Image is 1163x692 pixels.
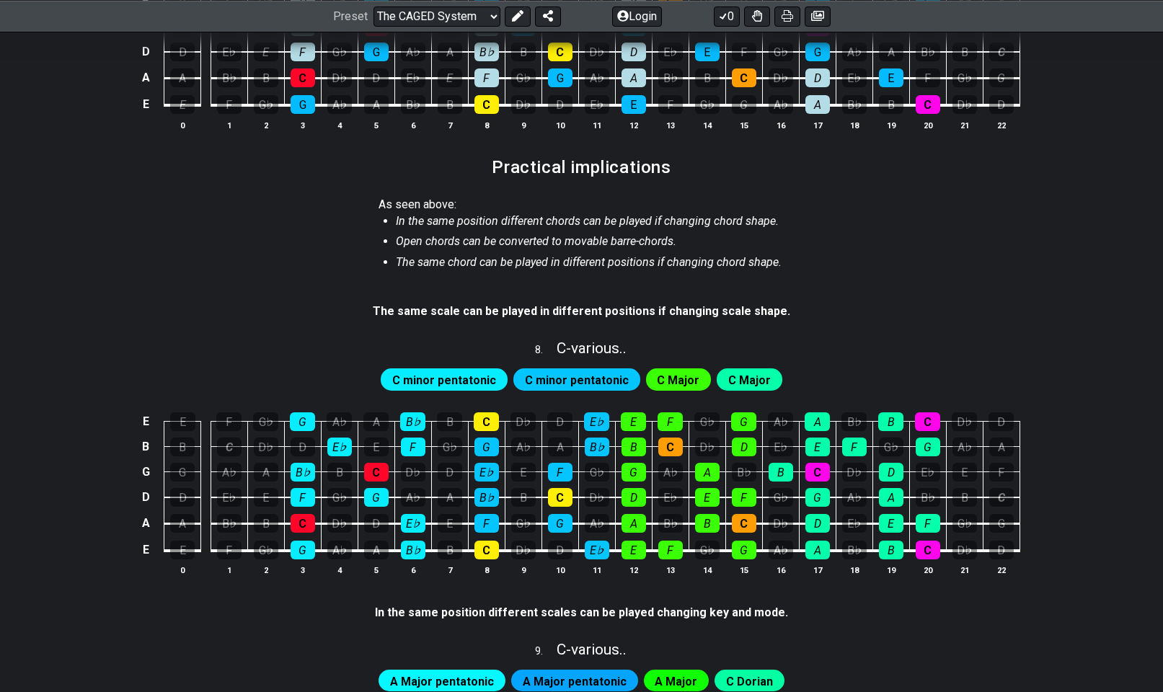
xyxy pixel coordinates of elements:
[879,541,903,559] div: B
[578,117,615,133] th: 11
[254,438,278,456] div: D♭
[916,43,940,61] div: B♭
[842,43,867,61] div: A♭
[364,68,389,87] div: D
[217,541,242,559] div: F
[952,463,977,482] div: E
[842,541,867,559] div: B♭
[217,463,242,482] div: A♭
[652,562,689,577] th: 13
[879,43,903,61] div: A
[989,463,1014,482] div: F
[842,463,867,482] div: D♭
[695,438,720,456] div: D♭
[401,488,425,507] div: A♭
[762,117,799,133] th: 16
[291,463,315,482] div: B♭
[291,488,315,507] div: F
[805,95,830,114] div: A
[769,463,793,482] div: B
[695,541,720,559] div: G♭
[805,488,830,507] div: G
[585,488,609,507] div: D♭
[291,95,315,114] div: G
[217,68,242,87] div: B♭
[170,514,195,533] div: A
[438,488,462,507] div: A
[548,95,572,114] div: D
[137,510,154,536] td: A
[728,370,771,391] span: First enable full edit mode to edit
[658,514,683,533] div: B♭
[170,412,195,431] div: E
[622,514,646,533] div: A
[364,95,389,114] div: A
[989,68,1014,87] div: G
[401,95,425,114] div: B♭
[474,43,499,61] div: B♭
[548,43,572,61] div: C
[615,562,652,577] th: 12
[989,438,1014,456] div: A
[725,117,762,133] th: 15
[879,438,903,456] div: G♭
[170,95,195,114] div: E
[989,43,1014,61] div: C
[952,412,977,431] div: D♭
[170,488,195,507] div: D
[621,412,646,431] div: E
[375,605,788,619] strong: In the same position different scales can be played changing key and mode.
[658,43,683,61] div: E♭
[805,68,830,87] div: D
[658,438,683,456] div: C
[364,43,389,61] div: G
[695,488,720,507] div: E
[694,412,720,431] div: G♭
[805,541,830,559] div: A
[492,159,671,175] h2: Practical implications
[952,43,977,61] div: B
[327,68,352,87] div: D♭
[137,459,154,484] td: G
[695,514,720,533] div: B
[585,463,609,482] div: G♭
[364,488,389,507] div: G
[327,541,352,559] div: A♭
[217,95,242,114] div: F
[394,117,431,133] th: 6
[505,562,541,577] th: 9
[548,541,572,559] div: D
[170,68,195,87] div: A
[689,117,725,133] th: 14
[216,412,242,431] div: F
[658,463,683,482] div: A♭
[585,43,609,61] div: D♭
[511,541,536,559] div: D♭
[525,370,629,391] span: First enable full edit mode to edit
[321,562,358,577] th: 4
[217,488,242,507] div: E♭
[726,671,773,692] span: First enable full edit mode to edit
[714,6,740,26] button: 0
[695,463,720,482] div: A
[511,438,536,456] div: A♭
[744,6,770,26] button: Toggle Dexterity for all fretkits
[695,43,720,61] div: E
[769,541,793,559] div: A♭
[511,68,536,87] div: G♭
[879,463,903,482] div: D
[805,463,830,482] div: C
[799,562,836,577] th: 17
[952,541,977,559] div: D♭
[946,117,983,133] th: 21
[842,514,867,533] div: E♭
[211,117,247,133] th: 1
[291,68,315,87] div: C
[548,463,572,482] div: F
[541,117,578,133] th: 10
[164,117,201,133] th: 0
[401,541,425,559] div: B♭
[164,562,201,577] th: 0
[952,68,977,87] div: G♭
[732,514,756,533] div: C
